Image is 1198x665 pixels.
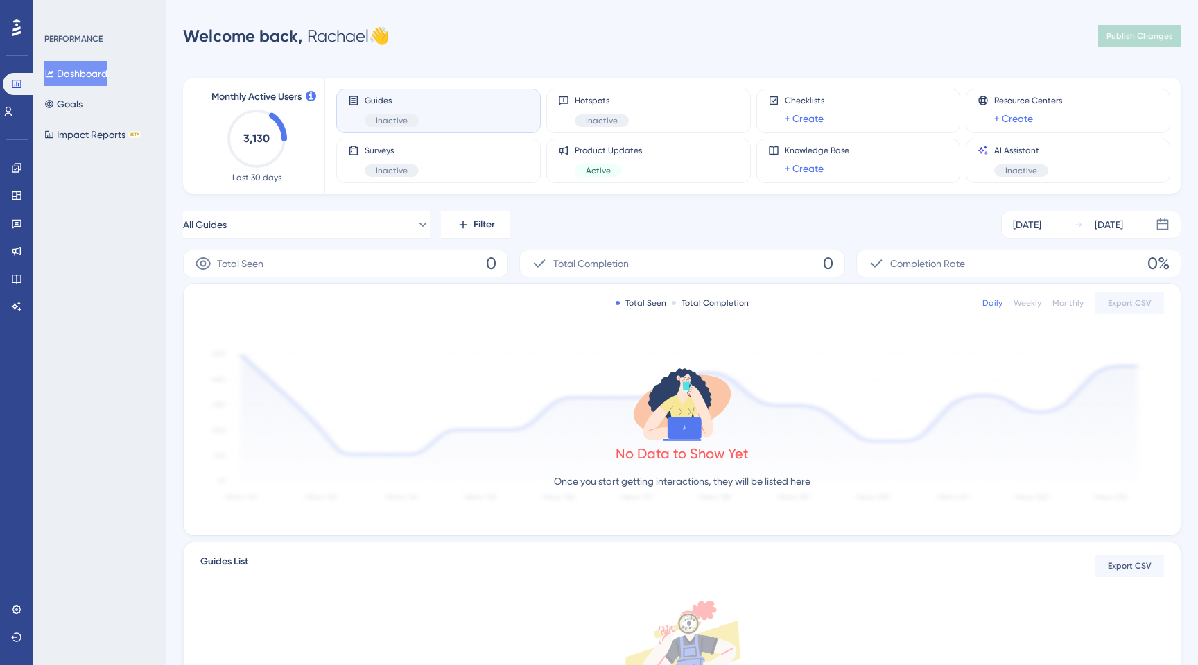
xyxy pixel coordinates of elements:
p: Once you start getting interactions, they will be listed here [554,473,810,490]
span: Hotspots [575,95,629,106]
button: Export CSV [1095,555,1164,577]
a: + Create [785,110,824,127]
span: Inactive [1005,165,1037,176]
div: No Data to Show Yet [616,444,749,463]
span: Export CSV [1108,560,1152,571]
span: Guides List [200,553,248,578]
span: 0 [823,252,833,275]
span: Checklists [785,95,824,106]
span: Monthly Active Users [211,89,302,105]
span: Completion Rate [890,255,965,272]
text: 3,130 [243,132,270,145]
span: Publish Changes [1106,31,1173,42]
span: 0 [486,252,496,275]
a: + Create [994,110,1033,127]
div: Monthly [1052,297,1084,309]
span: Inactive [586,115,618,126]
div: Total Completion [672,297,749,309]
button: Filter [441,211,510,239]
span: Surveys [365,145,419,156]
button: Impact ReportsBETA [44,122,141,147]
div: BETA [128,131,141,138]
button: Dashboard [44,61,107,86]
span: Total Seen [217,255,263,272]
span: Welcome back, [183,26,303,46]
div: [DATE] [1013,216,1041,233]
div: Rachael 👋 [183,25,390,47]
span: Filter [474,216,495,233]
span: Guides [365,95,419,106]
div: [DATE] [1095,216,1123,233]
span: Product Updates [575,145,642,156]
span: AI Assistant [994,145,1048,156]
span: 0% [1147,252,1170,275]
span: Export CSV [1108,297,1152,309]
span: Resource Centers [994,95,1062,106]
span: All Guides [183,216,227,233]
button: Publish Changes [1098,25,1181,47]
div: PERFORMANCE [44,33,103,44]
span: Inactive [376,165,408,176]
div: Weekly [1014,297,1041,309]
div: Total Seen [616,297,666,309]
span: Active [586,165,611,176]
span: Total Completion [553,255,629,272]
button: Goals [44,92,83,116]
div: Daily [982,297,1002,309]
button: Export CSV [1095,292,1164,314]
button: All Guides [183,211,430,239]
a: + Create [785,160,824,177]
span: Last 30 days [232,172,281,183]
span: Knowledge Base [785,145,849,156]
span: Inactive [376,115,408,126]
